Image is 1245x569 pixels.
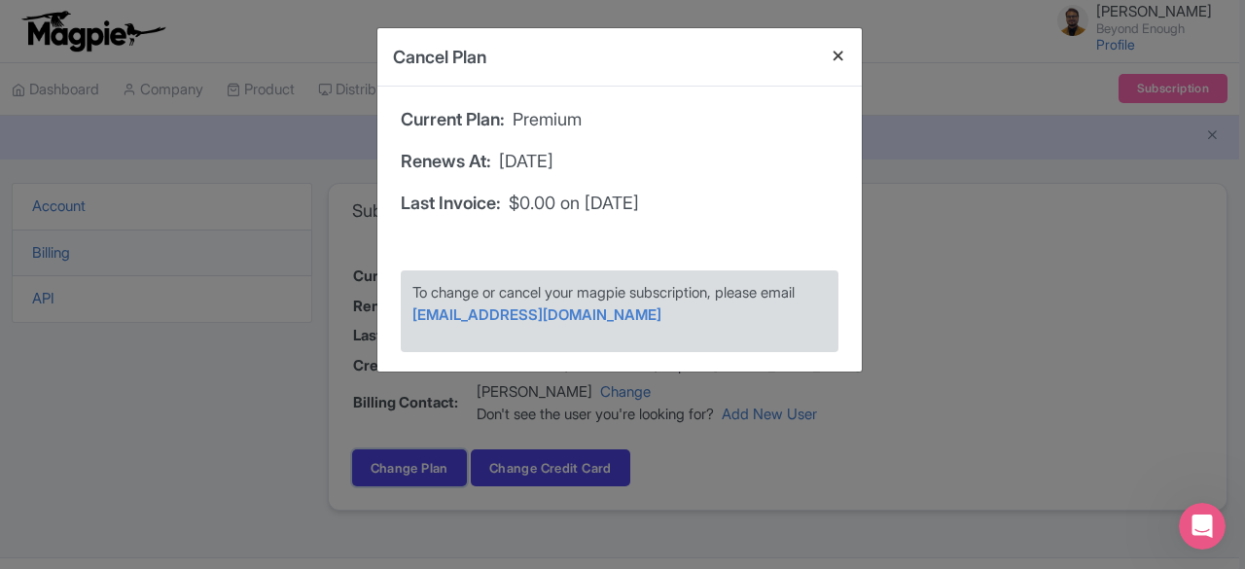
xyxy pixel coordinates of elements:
span: To change or cancel your magpie subscription, please email [412,283,795,302]
span: $0.00 on [DATE] [509,190,639,216]
h4: Cancel Plan [393,44,486,70]
span: Renews At: [401,148,491,174]
iframe: Intercom live chat [1179,503,1226,550]
span: [DATE] [499,148,553,174]
span: Premium [513,106,582,132]
a: [EMAIL_ADDRESS][DOMAIN_NAME] [412,305,661,324]
button: Close [815,28,862,84]
span: Current Plan: [401,106,505,132]
span: Last Invoice: [401,190,501,216]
